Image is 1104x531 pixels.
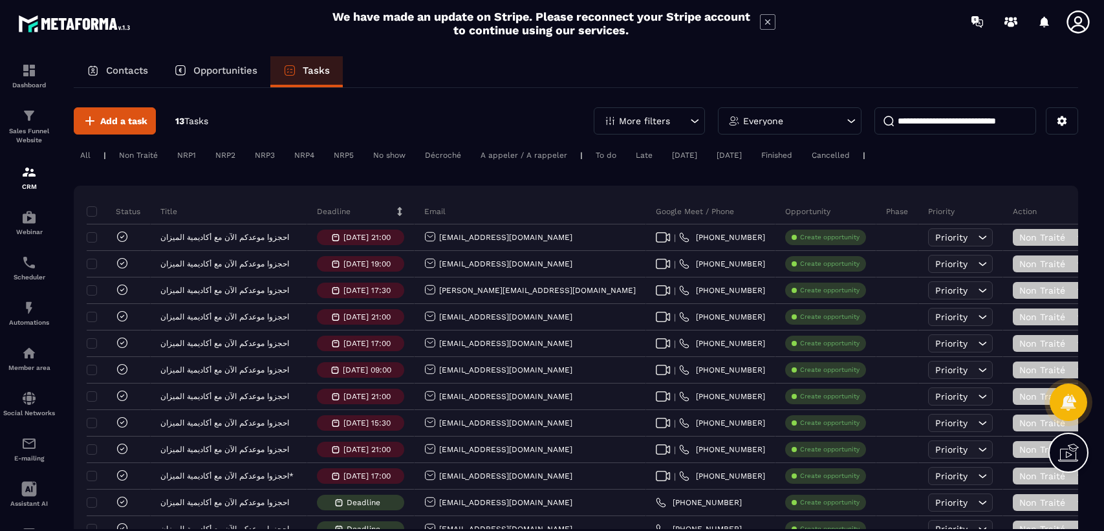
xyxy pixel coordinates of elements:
[679,232,765,243] a: [PHONE_NUMBER]
[935,259,968,269] span: Priority
[21,63,37,78] img: formation
[629,147,659,163] div: Late
[935,444,968,455] span: Priority
[3,409,55,417] p: Social Networks
[74,107,156,135] button: Add a task
[343,233,391,242] p: [DATE] 21:00
[21,345,37,361] img: automations
[343,339,391,348] p: [DATE] 17:00
[580,151,583,160] p: |
[679,444,765,455] a: [PHONE_NUMBER]
[666,147,704,163] div: [DATE]
[1019,285,1074,296] span: Non Traité
[21,210,37,225] img: automations
[935,338,968,349] span: Priority
[3,228,55,235] p: Webinar
[863,151,865,160] p: |
[674,259,676,269] span: |
[679,365,765,375] a: [PHONE_NUMBER]
[800,498,860,507] p: Create opportunity
[113,147,164,163] div: Non Traité
[656,206,734,217] p: Google Meet / Phone
[3,290,55,336] a: automationsautomationsAutomations
[424,206,446,217] p: Email
[1019,338,1074,349] span: Non Traité
[161,56,270,87] a: Opportunities
[800,392,860,401] p: Create opportunity
[800,339,860,348] p: Create opportunity
[805,147,856,163] div: Cancelled
[589,147,623,163] div: To do
[886,206,908,217] p: Phase
[743,116,783,125] p: Everyone
[3,200,55,245] a: automationsautomationsWebinar
[343,418,391,428] p: [DATE] 15:30
[935,232,968,243] span: Priority
[3,426,55,471] a: emailemailE-mailing
[935,285,968,296] span: Priority
[21,164,37,180] img: formation
[160,418,289,428] p: احجزوا موعدكم الآن مع أكاديمية الميزان
[1019,418,1074,428] span: Non Traité
[3,127,55,145] p: Sales Funnel Website
[343,471,391,481] p: [DATE] 17:00
[3,381,55,426] a: social-networksocial-networkSocial Networks
[674,233,676,243] span: |
[1019,312,1074,322] span: Non Traité
[935,312,968,322] span: Priority
[935,391,968,402] span: Priority
[674,445,676,455] span: |
[474,147,574,163] div: A appeler / A rappeler
[935,365,968,375] span: Priority
[160,498,289,507] p: احجزوا موعدكم الآن مع أكاديمية الميزان
[1019,471,1074,481] span: Non Traité
[679,259,765,269] a: [PHONE_NUMBER]
[21,436,37,451] img: email
[171,147,202,163] div: NRP1
[619,116,670,125] p: More filters
[3,471,55,517] a: Assistant AI
[74,147,97,163] div: All
[3,53,55,98] a: formationformationDashboard
[21,391,37,406] img: social-network
[248,147,281,163] div: NRP3
[1019,444,1074,455] span: Non Traité
[74,56,161,87] a: Contacts
[160,286,289,295] p: احجزوا موعدكم الآن مع أكاديمية الميزان
[674,286,676,296] span: |
[674,365,676,375] span: |
[928,206,955,217] p: Priority
[303,65,330,76] p: Tasks
[184,116,208,126] span: Tasks
[160,392,289,401] p: احجزوا موعدكم الآن مع أكاديمية الميزان
[679,391,765,402] a: [PHONE_NUMBER]
[800,418,860,428] p: Create opportunity
[1013,206,1037,217] p: Action
[160,312,289,321] p: احجزوا موعدكم الآن مع أكاديمية الميزان
[679,471,765,481] a: [PHONE_NUMBER]
[3,455,55,462] p: E-mailing
[193,65,257,76] p: Opportunities
[679,285,765,296] a: [PHONE_NUMBER]
[1019,365,1074,375] span: Non Traité
[3,245,55,290] a: schedulerschedulerScheduler
[343,365,391,374] p: [DATE] 09:00
[343,259,391,268] p: [DATE] 19:00
[160,445,289,454] p: احجزوا موعدكم الآن مع أكاديمية الميزان
[18,12,135,36] img: logo
[674,312,676,322] span: |
[800,233,860,242] p: Create opportunity
[160,233,289,242] p: احجزوا موعدكم الآن مع أكاديمية الميزان
[674,339,676,349] span: |
[1019,497,1074,508] span: Non Traité
[160,471,294,481] p: احجزوا موعدكم الآن مع أكاديمية الميزان*
[90,206,140,217] p: Status
[106,65,148,76] p: Contacts
[160,339,289,348] p: احجزوا موعدكم الآن مع أكاديمية الميزان
[674,392,676,402] span: |
[800,365,860,374] p: Create opportunity
[3,81,55,89] p: Dashboard
[710,147,748,163] div: [DATE]
[347,498,387,507] span: Deadline
[935,418,968,428] span: Priority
